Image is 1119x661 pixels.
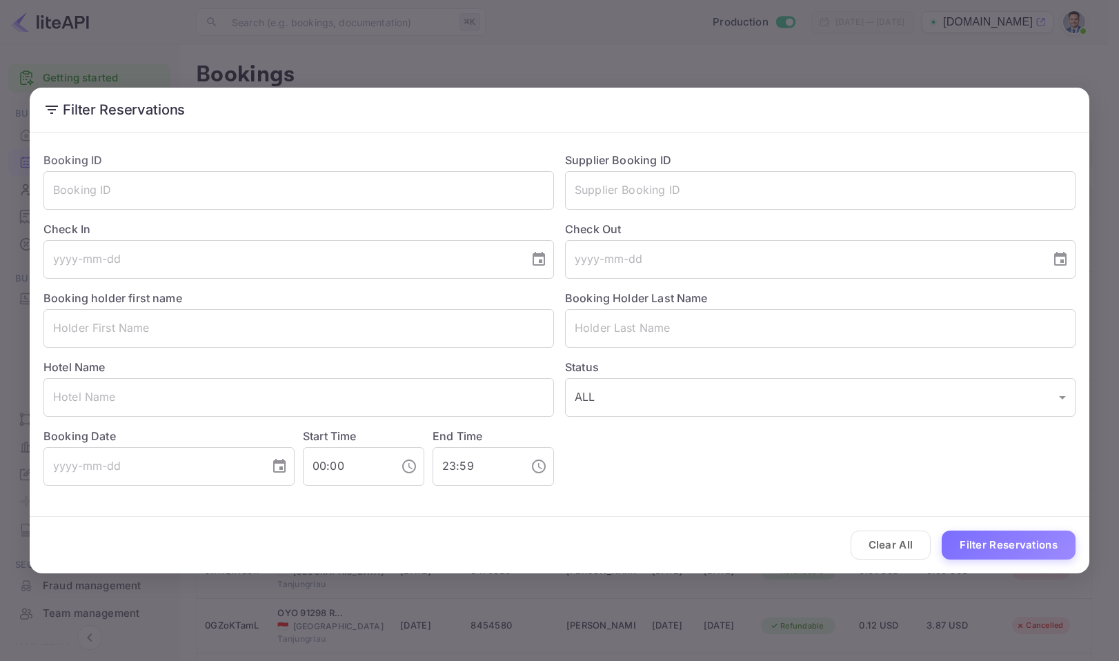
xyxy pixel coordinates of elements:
[43,221,554,237] label: Check In
[303,447,390,486] input: hh:mm
[942,531,1076,560] button: Filter Reservations
[43,309,554,348] input: Holder First Name
[565,291,708,305] label: Booking Holder Last Name
[525,453,553,480] button: Choose time, selected time is 11:59 PM
[565,240,1041,279] input: yyyy-mm-dd
[565,359,1076,375] label: Status
[525,246,553,273] button: Choose date
[266,453,293,480] button: Choose date
[43,171,554,210] input: Booking ID
[43,240,519,279] input: yyyy-mm-dd
[43,360,106,374] label: Hotel Name
[30,88,1089,132] h2: Filter Reservations
[43,291,182,305] label: Booking holder first name
[565,378,1076,417] div: ALL
[43,447,260,486] input: yyyy-mm-dd
[433,429,482,443] label: End Time
[43,428,295,444] label: Booking Date
[851,531,931,560] button: Clear All
[565,153,671,167] label: Supplier Booking ID
[43,378,554,417] input: Hotel Name
[565,309,1076,348] input: Holder Last Name
[43,153,103,167] label: Booking ID
[1047,246,1074,273] button: Choose date
[395,453,423,480] button: Choose time, selected time is 12:00 AM
[433,447,519,486] input: hh:mm
[303,429,357,443] label: Start Time
[565,171,1076,210] input: Supplier Booking ID
[565,221,1076,237] label: Check Out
